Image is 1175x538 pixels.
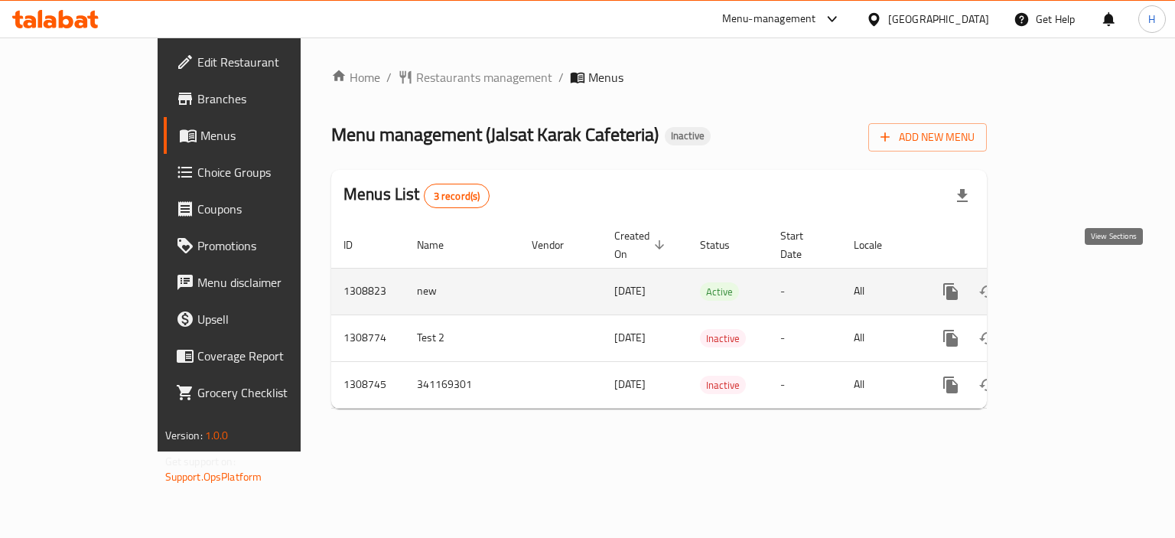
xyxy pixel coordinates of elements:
[722,10,816,28] div: Menu-management
[768,268,841,315] td: -
[614,328,646,347] span: [DATE]
[331,315,405,361] td: 1308774
[933,273,969,310] button: more
[417,236,464,254] span: Name
[700,377,746,394] span: Inactive
[588,68,623,86] span: Menus
[164,374,354,411] a: Grocery Checklist
[331,117,659,152] span: Menu management ( Jalsat Karak Cafeteria )
[164,154,354,191] a: Choice Groups
[841,268,920,315] td: All
[854,236,902,254] span: Locale
[700,236,750,254] span: Status
[405,315,519,361] td: Test 2
[944,178,981,214] div: Export file
[197,273,342,292] span: Menu disclaimer
[700,330,746,347] span: Inactive
[164,191,354,227] a: Coupons
[197,310,342,328] span: Upsell
[614,374,646,394] span: [DATE]
[933,367,969,403] button: more
[165,426,203,445] span: Version:
[331,361,405,408] td: 1308745
[700,329,746,347] div: Inactive
[331,68,380,86] a: Home
[197,163,342,181] span: Choice Groups
[558,68,564,86] li: /
[197,347,342,365] span: Coverage Report
[398,68,552,86] a: Restaurants management
[768,315,841,361] td: -
[164,264,354,301] a: Menu disclaimer
[700,283,739,301] span: Active
[164,337,354,374] a: Coverage Report
[920,222,1092,269] th: Actions
[425,189,490,204] span: 3 record(s)
[841,361,920,408] td: All
[205,426,229,445] span: 1.0.0
[1148,11,1155,28] span: H
[165,467,262,487] a: Support.OpsPlatform
[331,68,987,86] nav: breadcrumb
[164,227,354,264] a: Promotions
[424,184,490,208] div: Total records count
[200,126,342,145] span: Menus
[700,282,739,301] div: Active
[343,236,373,254] span: ID
[331,268,405,315] td: 1308823
[405,361,519,408] td: 341169301
[933,320,969,357] button: more
[197,53,342,71] span: Edit Restaurant
[880,128,975,147] span: Add New Menu
[868,123,987,152] button: Add New Menu
[780,227,823,263] span: Start Date
[969,367,1006,403] button: Change Status
[405,268,519,315] td: new
[969,320,1006,357] button: Change Status
[164,301,354,337] a: Upsell
[416,68,552,86] span: Restaurants management
[331,222,1092,409] table: enhanced table
[768,361,841,408] td: -
[614,227,669,263] span: Created On
[197,236,342,255] span: Promotions
[165,452,236,471] span: Get support on:
[164,117,354,154] a: Menus
[343,183,490,208] h2: Menus List
[888,11,989,28] div: [GEOGRAPHIC_DATA]
[197,200,342,218] span: Coupons
[164,80,354,117] a: Branches
[665,129,711,142] span: Inactive
[197,383,342,402] span: Grocery Checklist
[841,315,920,361] td: All
[532,236,584,254] span: Vendor
[614,281,646,301] span: [DATE]
[665,127,711,145] div: Inactive
[386,68,392,86] li: /
[164,44,354,80] a: Edit Restaurant
[197,90,342,108] span: Branches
